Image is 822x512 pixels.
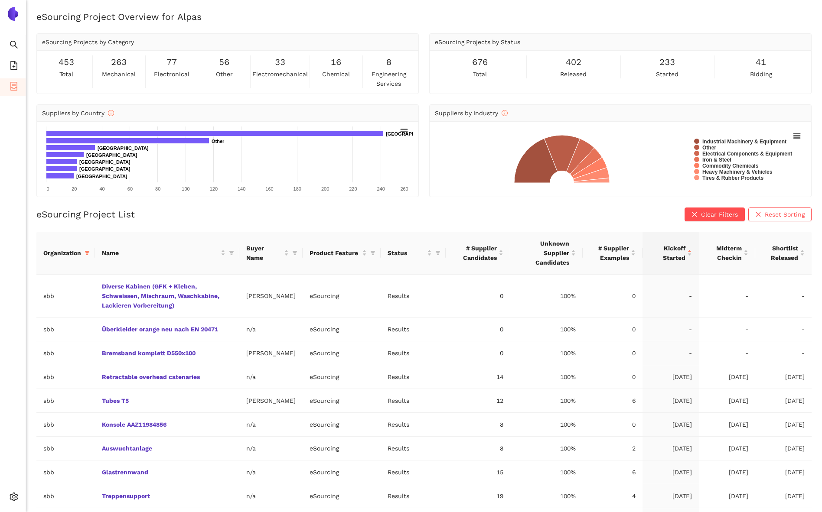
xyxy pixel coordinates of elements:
[643,318,699,341] td: -
[702,145,716,151] text: Other
[303,437,381,460] td: eSourcing
[434,246,442,259] span: filter
[102,248,219,258] span: Name
[583,413,643,437] td: 0
[239,275,303,318] td: [PERSON_NAME]
[583,460,643,484] td: 6
[755,484,812,508] td: [DATE]
[10,58,18,75] span: file-add
[755,437,812,460] td: [DATE]
[292,250,297,256] span: filter
[303,318,381,341] td: eSourcing
[446,484,510,508] td: 19
[685,207,745,221] button: closeClear Filters
[381,460,446,484] td: Results
[98,146,149,151] text: [GEOGRAPHIC_DATA]
[322,69,350,79] span: chemical
[510,318,583,341] td: 100%
[303,460,381,484] td: eSourcing
[643,413,699,437] td: [DATE]
[517,239,569,267] span: Unknown Supplier Candidates
[583,318,643,341] td: 0
[290,242,299,264] span: filter
[102,69,136,79] span: mechanical
[239,460,303,484] td: n/a
[643,275,699,318] td: -
[446,232,510,275] th: this column's title is # Supplier Candidates,this column is sortable
[386,55,391,69] span: 8
[699,341,755,365] td: -
[36,208,135,220] h2: eSourcing Project List
[446,413,510,437] td: 8
[755,365,812,389] td: [DATE]
[10,489,18,507] span: setting
[699,460,755,484] td: [DATE]
[502,110,508,116] span: info-circle
[239,365,303,389] td: n/a
[83,246,91,259] span: filter
[275,55,285,69] span: 33
[381,389,446,413] td: Results
[294,186,301,191] text: 180
[86,152,137,158] text: [GEOGRAPHIC_DATA]
[386,131,437,136] text: [GEOGRAPHIC_DATA]
[369,246,377,259] span: filter
[699,437,755,460] td: [DATE]
[381,413,446,437] td: Results
[310,248,360,258] span: Product Feature
[252,69,308,79] span: electromechanical
[566,55,581,69] span: 402
[36,10,812,23] h2: eSourcing Project Overview for Alpas
[400,186,408,191] text: 260
[76,174,127,179] text: [GEOGRAPHIC_DATA]
[643,437,699,460] td: [DATE]
[755,318,812,341] td: -
[239,413,303,437] td: n/a
[692,211,698,218] span: close
[510,460,583,484] td: 100%
[510,341,583,365] td: 100%
[239,232,303,275] th: this column's title is Buyer Name,this column is sortable
[59,69,73,79] span: total
[246,243,282,262] span: Buyer Name
[10,79,18,96] span: container
[643,365,699,389] td: [DATE]
[446,365,510,389] td: 14
[446,460,510,484] td: 15
[79,166,130,172] text: [GEOGRAPHIC_DATA]
[182,186,189,191] text: 100
[702,157,731,163] text: Iron & Steel
[303,484,381,508] td: eSourcing
[36,318,95,341] td: sbb
[446,389,510,413] td: 12
[381,365,446,389] td: Results
[702,151,792,157] text: Electrical Components & Equipment
[702,139,786,145] text: Industrial Machinery & Equipment
[229,250,234,256] span: filter
[510,413,583,437] td: 100%
[435,39,520,45] span: eSourcing Projects by Status
[303,232,381,275] th: this column's title is Product Feature,this column is sortable
[331,55,341,69] span: 16
[36,365,95,389] td: sbb
[701,210,738,219] span: Clear Filters
[219,55,229,69] span: 56
[46,186,49,191] text: 0
[699,365,755,389] td: [DATE]
[643,484,699,508] td: [DATE]
[756,55,766,69] span: 41
[649,243,685,262] span: Kickoff Started
[755,460,812,484] td: [DATE]
[702,169,773,175] text: Heavy Machinery & Vehicles
[748,207,812,221] button: closeReset Sorting
[349,186,357,191] text: 220
[435,250,440,256] span: filter
[265,186,273,191] text: 160
[755,413,812,437] td: [DATE]
[755,232,812,275] th: this column's title is Shortlist Released,this column is sortable
[702,163,759,169] text: Commodity Chemicals
[510,437,583,460] td: 100%
[6,7,20,21] img: Logo
[446,341,510,365] td: 0
[583,341,643,365] td: 0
